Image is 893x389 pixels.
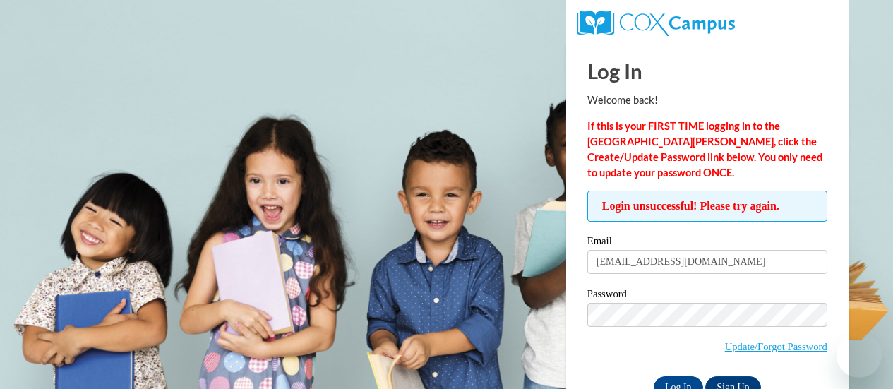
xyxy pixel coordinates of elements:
[837,333,882,378] iframe: Button to launch messaging window
[725,341,827,352] a: Update/Forgot Password
[587,289,827,303] label: Password
[587,92,827,108] p: Welcome back!
[587,120,822,179] strong: If this is your FIRST TIME logging in to the [GEOGRAPHIC_DATA][PERSON_NAME], click the Create/Upd...
[587,236,827,250] label: Email
[587,56,827,85] h1: Log In
[587,191,827,222] span: Login unsuccessful! Please try again.
[577,11,735,36] img: COX Campus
